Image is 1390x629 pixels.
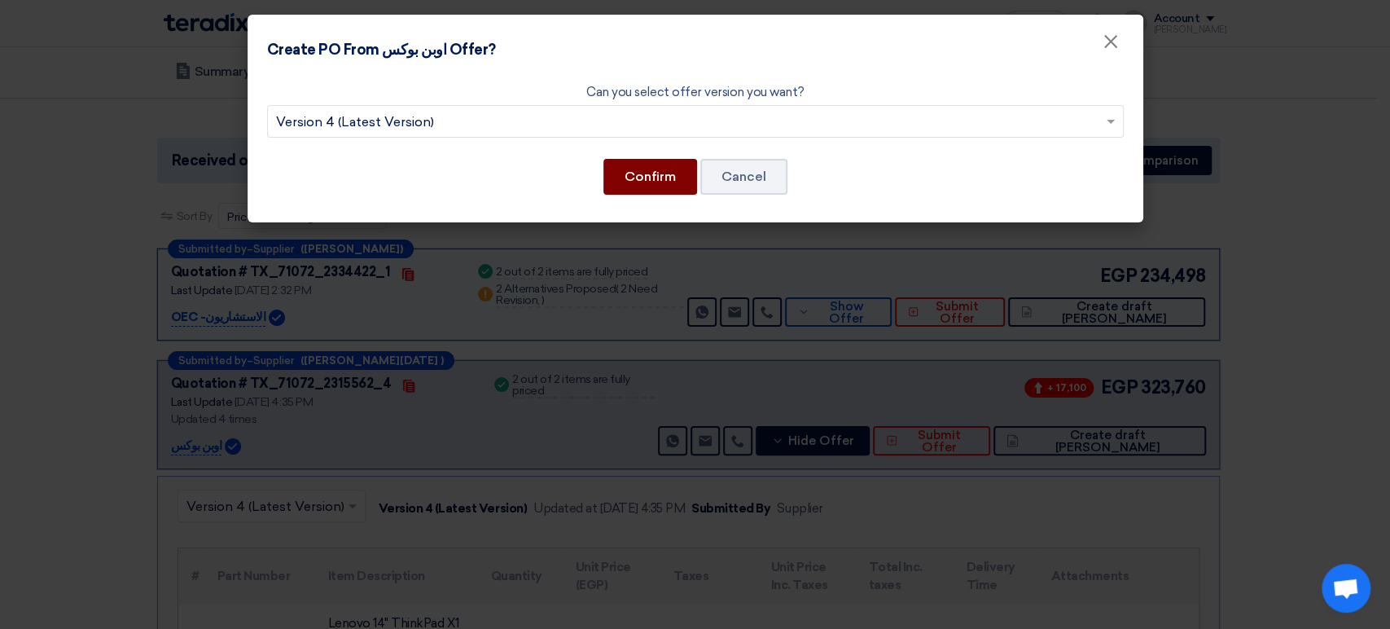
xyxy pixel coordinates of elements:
[1090,26,1132,59] button: Close
[603,159,697,195] button: Confirm
[586,83,804,102] label: Can you select offer version you want?
[1103,29,1119,62] span: ×
[700,159,787,195] button: Cancel
[267,39,496,61] h4: Create PO From اوبن بوكس Offer?
[1322,564,1370,613] a: Open chat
